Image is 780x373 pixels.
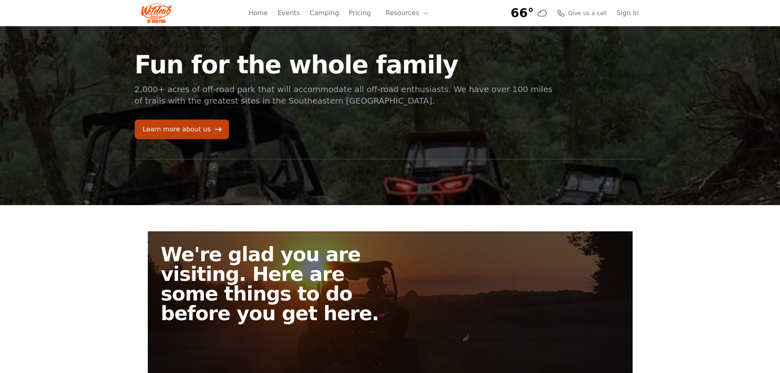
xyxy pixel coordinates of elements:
a: Camping [310,8,339,18]
a: Sign In [617,8,639,18]
img: Wildcat Logo [141,3,172,23]
span: Give us a call [568,9,607,17]
h2: We're glad you are visiting. Here are some things to do before you get here. [161,244,397,323]
a: Give us a call [557,9,607,17]
button: Resources [381,5,434,21]
a: Learn more about us [135,120,229,139]
p: 2,000+ acres of off-road park that will accommodate all off-road enthusiasts. We have over 100 mi... [135,84,554,106]
a: Events [278,8,300,18]
a: Home [249,8,268,18]
a: Pricing [349,8,371,18]
h1: Fun for the whole family [135,52,554,77]
span: 66° [511,6,534,20]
